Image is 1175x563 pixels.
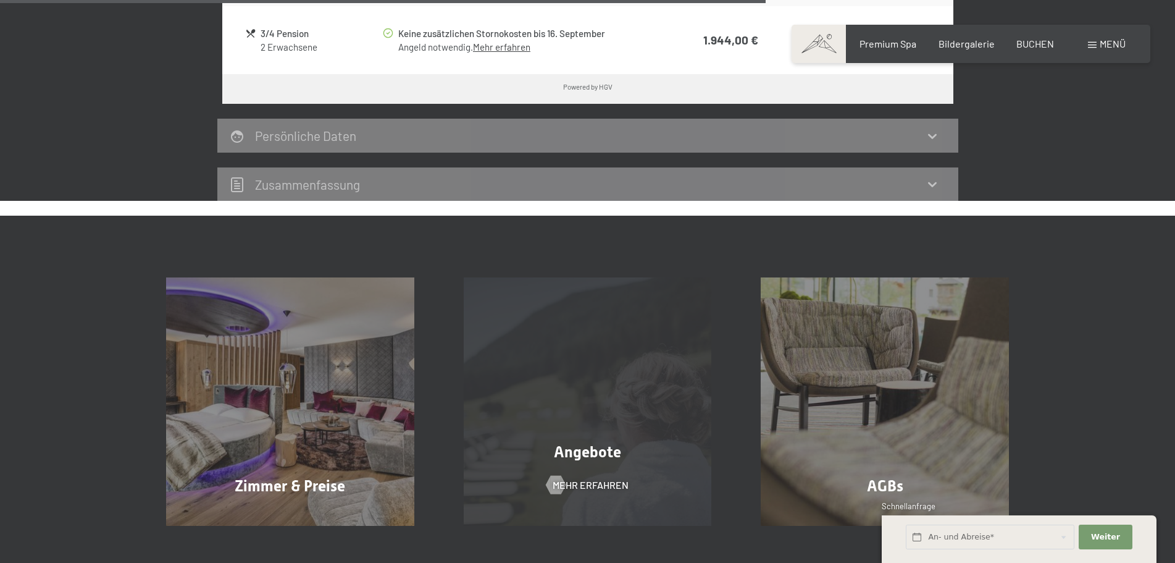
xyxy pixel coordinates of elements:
[859,38,916,49] a: Premium Spa
[939,38,995,49] a: Bildergalerie
[1016,38,1054,49] a: BUCHEN
[554,443,621,461] span: Angebote
[398,27,655,41] div: Keine zusätzlichen Stornokosten bis 16. September
[439,277,737,526] a: Buchung Angebote Mehr erfahren
[553,478,629,492] span: Mehr erfahren
[703,33,758,47] strong: 1.944,00 €
[563,82,613,91] div: Powered by HGV
[255,177,360,192] h2: Zusammen­fassung
[736,277,1034,526] a: Buchung AGBs
[261,41,381,54] div: 2 Erwachsene
[882,501,935,511] span: Schnellanfrage
[255,128,356,143] h2: Persönliche Daten
[141,277,439,526] a: Buchung Zimmer & Preise
[235,477,345,495] span: Zimmer & Preise
[1079,525,1132,550] button: Weiter
[1100,38,1126,49] span: Menü
[473,41,530,53] a: Mehr erfahren
[1091,531,1120,543] span: Weiter
[261,27,381,41] div: 3/4 Pension
[867,477,903,495] span: AGBs
[398,41,655,54] div: Angeld notwendig.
